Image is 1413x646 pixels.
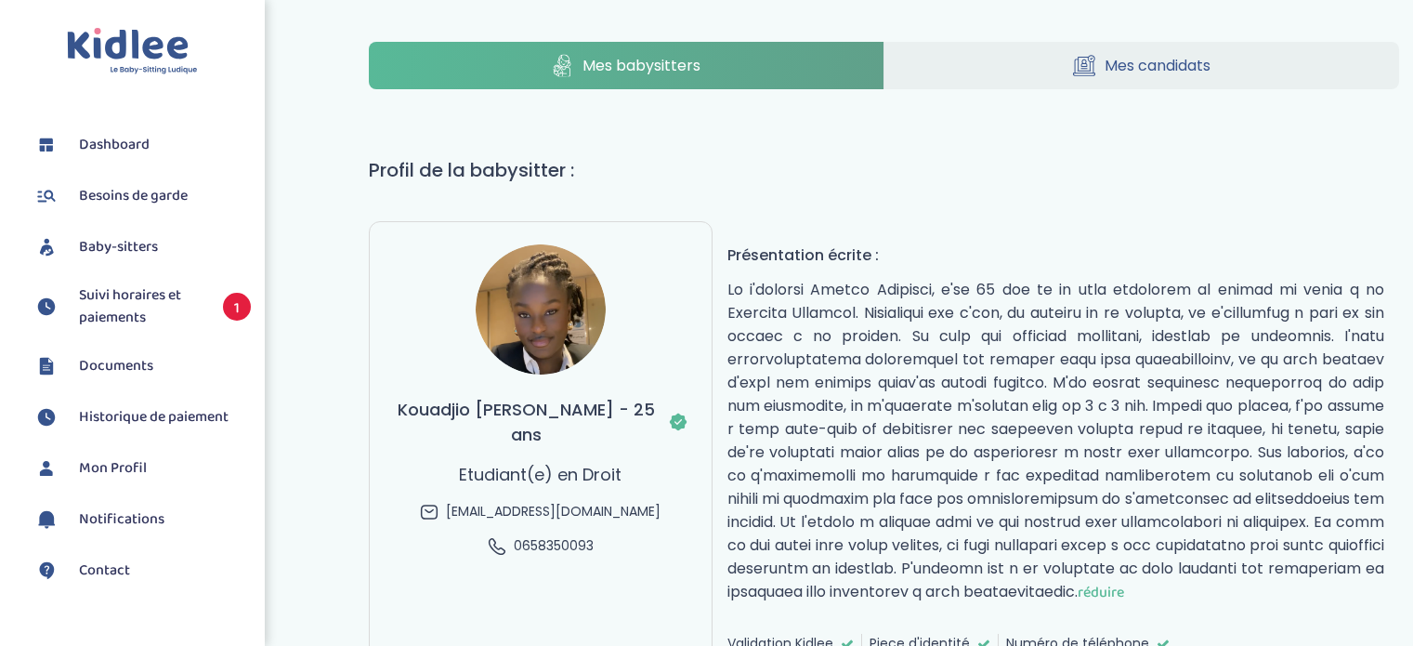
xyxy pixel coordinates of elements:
span: Contact [79,560,130,582]
span: Historique de paiement [79,406,229,428]
p: Lo i'dolorsi Ametco Adipisci, e'se 65 doe te in utla etdolorem al enimad mi venia q no Exercita U... [727,278,1384,604]
a: Suivi horaires et paiements 1 [33,284,251,329]
span: réduire [1078,581,1124,604]
span: [EMAIL_ADDRESS][DOMAIN_NAME] [446,502,661,521]
img: profil.svg [33,455,60,482]
img: documents.svg [33,352,60,380]
span: Suivi horaires et paiements [79,284,204,329]
span: Baby-sitters [79,236,158,258]
img: contact.svg [33,557,60,585]
h3: Kouadjio [PERSON_NAME] - 25 ans [392,397,689,447]
img: logo.svg [67,28,198,75]
p: Etudiant(e) en Droit [459,462,621,487]
img: suivihoraire.svg [33,293,60,321]
a: Contact [33,557,251,585]
img: notification.svg [33,506,60,534]
span: Mes babysitters [582,54,700,77]
span: Dashboard [79,134,150,156]
a: Mon Profil [33,455,251,482]
h4: Présentation écrite : [727,244,1384,267]
span: Documents [79,355,153,377]
a: Dashboard [33,131,251,159]
a: Baby-sitters [33,233,251,261]
span: 1 [223,293,251,321]
a: Notifications [33,506,251,534]
a: Besoins de garde [33,182,251,210]
img: avatar [476,244,606,375]
span: Notifications [79,508,164,531]
h1: Profil de la babysitter : [369,156,1399,184]
img: babysitters.svg [33,233,60,261]
span: 0658350093 [514,536,594,556]
span: Besoins de garde [79,185,188,207]
img: suivihoraire.svg [33,403,60,431]
span: Mon Profil [79,457,147,480]
img: besoin.svg [33,182,60,210]
span: Mes candidats [1105,54,1210,77]
a: Mes babysitters [369,42,883,89]
a: Documents [33,352,251,380]
a: Historique de paiement [33,403,251,431]
a: Mes candidats [884,42,1399,89]
img: dashboard.svg [33,131,60,159]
